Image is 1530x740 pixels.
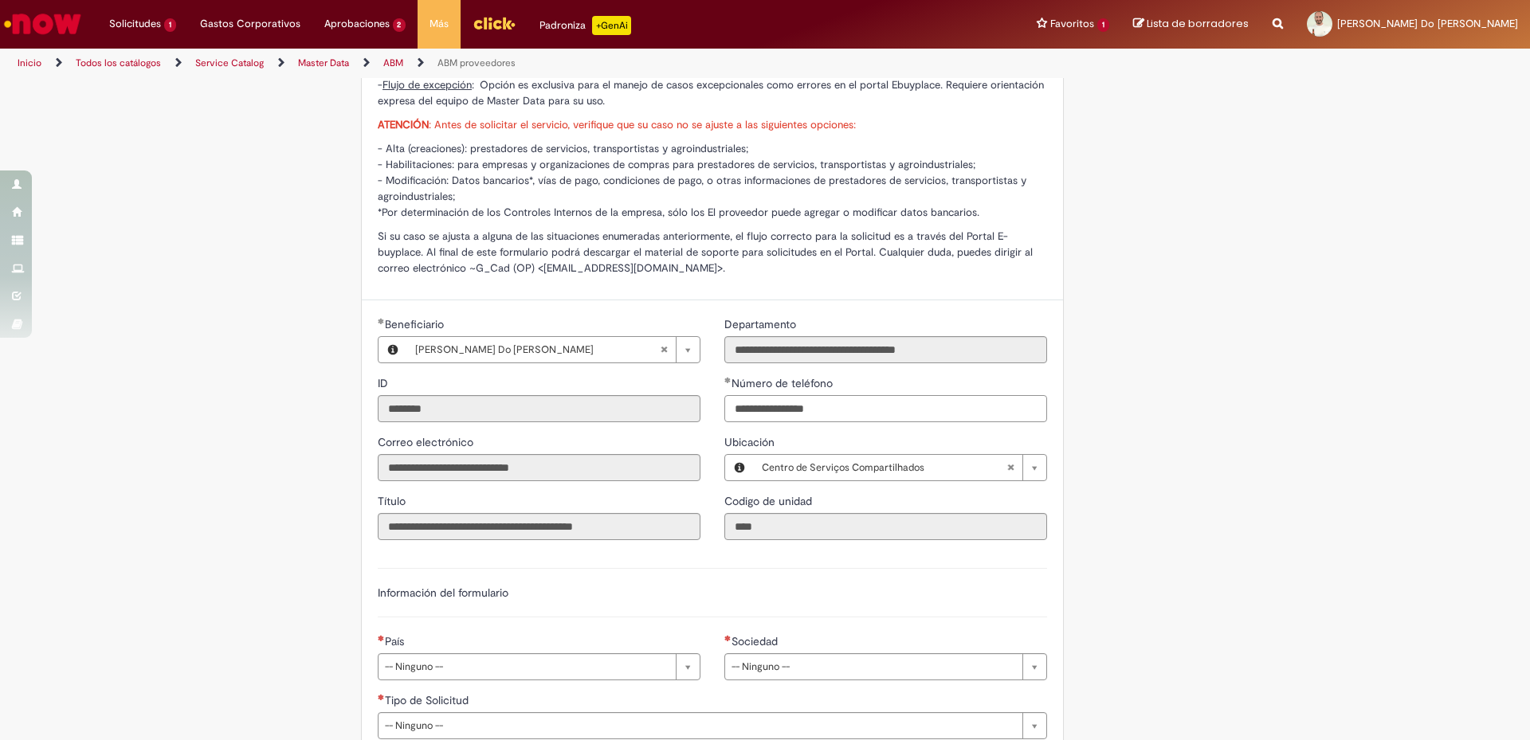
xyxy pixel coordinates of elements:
[109,16,161,32] span: Solicitudes
[724,493,815,509] label: Solo lectura: Codigo de unidad
[473,11,516,35] img: click_logo_yellow_360x200.png
[378,118,856,131] span: : Antes de solicitar el servicio, verifique que su caso no se ajuste a las siguientes opciones:
[1133,17,1249,32] a: Lista de borradores
[732,634,781,648] span: Sociedad
[378,513,700,540] input: Título
[652,337,676,362] abbr: Borrar campo Beneficiario
[378,435,477,449] span: Solo lectura: Correo electrónico
[415,337,660,362] span: [PERSON_NAME] Do [PERSON_NAME]
[539,16,631,35] div: Padroniza
[378,694,385,700] span: Obligatorios
[724,395,1047,422] input: Número de teléfono
[724,317,799,331] span: Solo lectura: Departamento
[754,455,1046,480] a: Centro de Serviços CompartilhadosBorrar campo Ubicación
[1097,18,1109,32] span: 1
[378,454,700,481] input: Correo electrónico
[378,206,979,219] span: *Por determinación de los Controles Internos de la empresa, sólo los El proveedor puede agregar o...
[385,654,668,679] span: -- Ninguno --
[724,513,1047,540] input: Codigo de unidad
[195,57,264,69] a: Service Catalog
[378,375,391,391] label: Solo lectura: ID
[732,654,1014,679] span: -- Ninguno --
[378,395,700,422] input: ID
[385,317,447,331] span: Obligatorios - Beneficiario
[378,318,385,324] span: Cumplimentación obligatoria
[324,16,390,32] span: Aprobaciones
[378,376,391,390] span: Solo lectura: ID
[378,494,409,508] span: Solo lectura: Título
[378,585,508,600] label: Información del formulario
[393,18,406,32] span: 2
[378,158,975,171] span: - Habilitaciones: para empresas y organizaciones de compras para prestadores de servicios, transp...
[430,16,449,32] span: Más
[1337,17,1518,30] span: [PERSON_NAME] Do [PERSON_NAME]
[724,635,732,641] span: Obligatorios
[378,174,1026,203] span: - Modificación: Datos bancarios*, vías de pago, condiciones de pago, o otras informaciones de pre...
[200,16,300,32] span: Gastos Corporativos
[724,435,778,449] span: Ubicación
[378,635,385,641] span: Obligatorios
[724,494,815,508] span: Solo lectura: Codigo de unidad
[725,455,754,480] button: Ubicación, Vista previa de este registro Centro de Serviços Compartilhados
[385,713,1014,738] span: -- Ninguno --
[762,455,1006,480] span: Centro de Serviços Compartilhados
[76,57,161,69] a: Todos los catálogos
[407,337,700,362] a: [PERSON_NAME] Do [PERSON_NAME]Borrar campo Beneficiario
[379,337,407,362] button: Beneficiario, Vista previa de este registro Rafael Do Nascimento
[378,434,477,450] label: Solo lectura: Correo electrónico
[1147,16,1249,31] span: Lista de borradores
[383,57,403,69] a: ABM
[378,229,1033,275] span: Si su caso se ajusta a alguna de las situaciones enumeradas anteriormente, el flujo correcto para...
[378,142,748,155] span: - Alta (creaciones): prestadores de servicios, transportistas y agroindustriales;
[378,493,409,509] label: Solo lectura: Título
[724,336,1047,363] input: Departamento
[298,57,349,69] a: Master Data
[385,693,472,707] span: Tipo de Solicitud
[724,316,799,332] label: Solo lectura: Departamento
[18,57,41,69] a: Inicio
[378,118,429,131] strong: ATENCIÓN
[998,455,1022,480] abbr: Borrar campo Ubicación
[732,376,836,390] span: Número de teléfono
[164,18,176,32] span: 1
[382,78,472,92] span: Flujo de excepción
[592,16,631,35] p: +GenAi
[2,8,84,40] img: ServiceNow
[385,634,407,648] span: País
[724,377,732,383] span: Cumplimentación obligatoria
[12,49,1008,78] ul: Rutas de acceso a la página
[378,78,1044,108] span: - : Opción es exclusiva para el manejo de casos excepcionales como errores en el portal Ebuyplace...
[1050,16,1094,32] span: Favoritos
[437,57,516,69] a: ABM proveedores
